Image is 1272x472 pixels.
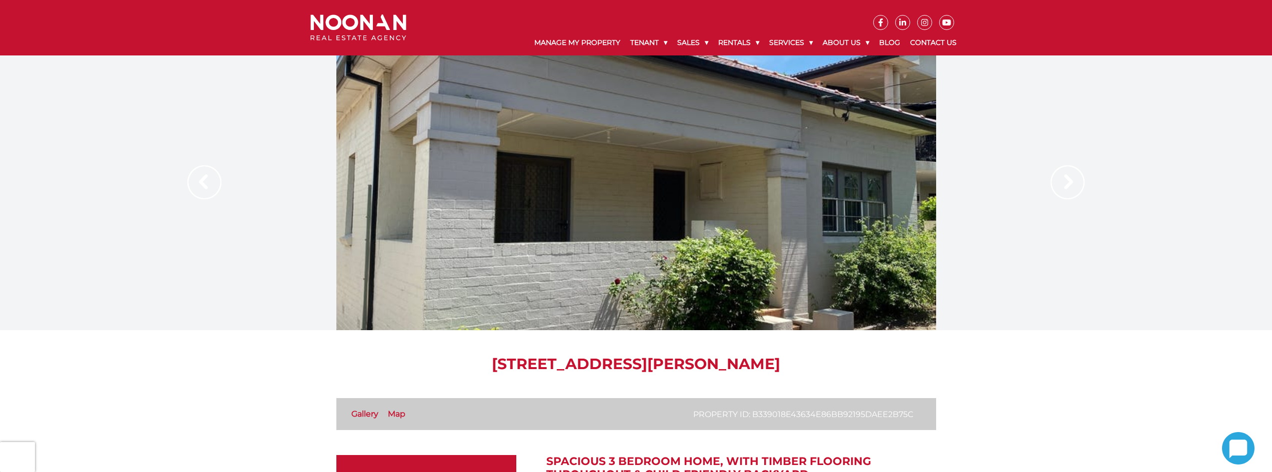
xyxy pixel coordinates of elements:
[1051,165,1085,199] img: Arrow slider
[388,409,405,419] a: Map
[625,30,672,55] a: Tenant
[310,14,406,41] img: Noonan Real Estate Agency
[818,30,874,55] a: About Us
[529,30,625,55] a: Manage My Property
[693,408,914,421] p: Property ID: b339018e43634e86bb92195daee2b75c
[874,30,905,55] a: Blog
[187,165,221,199] img: Arrow slider
[764,30,818,55] a: Services
[336,355,936,373] h1: [STREET_ADDRESS][PERSON_NAME]
[351,409,378,419] a: Gallery
[672,30,713,55] a: Sales
[905,30,962,55] a: Contact Us
[713,30,764,55] a: Rentals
